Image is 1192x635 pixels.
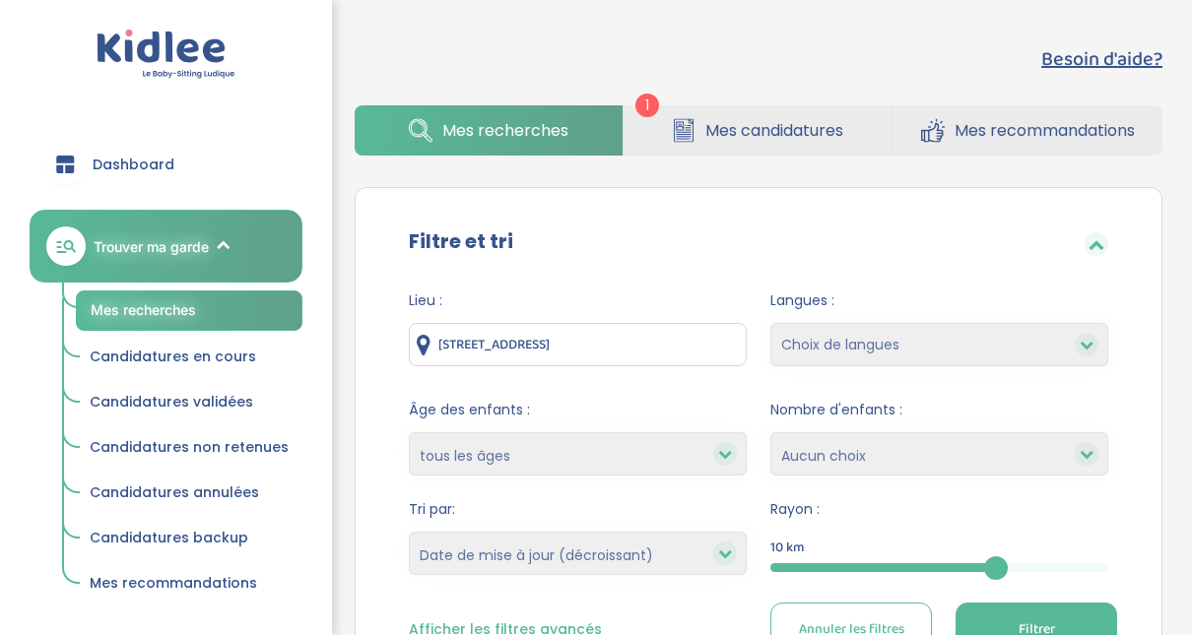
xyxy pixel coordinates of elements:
[409,290,747,311] span: Lieu :
[442,118,568,143] span: Mes recherches
[409,323,747,366] input: Ville ou code postale
[30,129,302,200] a: Dashboard
[76,475,302,512] a: Candidatures annulées
[705,118,843,143] span: Mes candidatures
[76,520,302,557] a: Candidatures backup
[76,290,302,331] a: Mes recherches
[30,210,302,283] a: Trouver ma garde
[624,105,892,156] a: Mes candidatures
[90,437,289,457] span: Candidatures non retenues
[90,573,257,593] span: Mes recommandations
[90,347,256,366] span: Candidatures en cours
[409,400,747,420] span: Âge des enfants :
[76,565,302,603] a: Mes recommandations
[894,105,1162,156] a: Mes recommandations
[409,499,747,520] span: Tri par:
[93,155,174,175] span: Dashboard
[76,429,302,467] a: Candidatures non retenues
[90,482,259,502] span: Candidatures annulées
[97,30,235,80] img: logo.svg
[91,301,196,318] span: Mes recherches
[770,400,1108,420] span: Nombre d'enfants :
[90,528,248,547] span: Candidatures backup
[94,236,209,257] span: Trouver ma garde
[76,339,302,376] a: Candidatures en cours
[90,392,253,412] span: Candidatures validées
[76,384,302,421] a: Candidatures validées
[770,290,1108,311] span: Langues :
[770,538,805,558] span: 10 km
[409,226,513,256] label: Filtre et tri
[635,94,659,117] span: 1
[955,118,1135,143] span: Mes recommandations
[770,499,1108,520] span: Rayon :
[1041,44,1162,74] button: Besoin d'aide?
[355,105,623,156] a: Mes recherches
